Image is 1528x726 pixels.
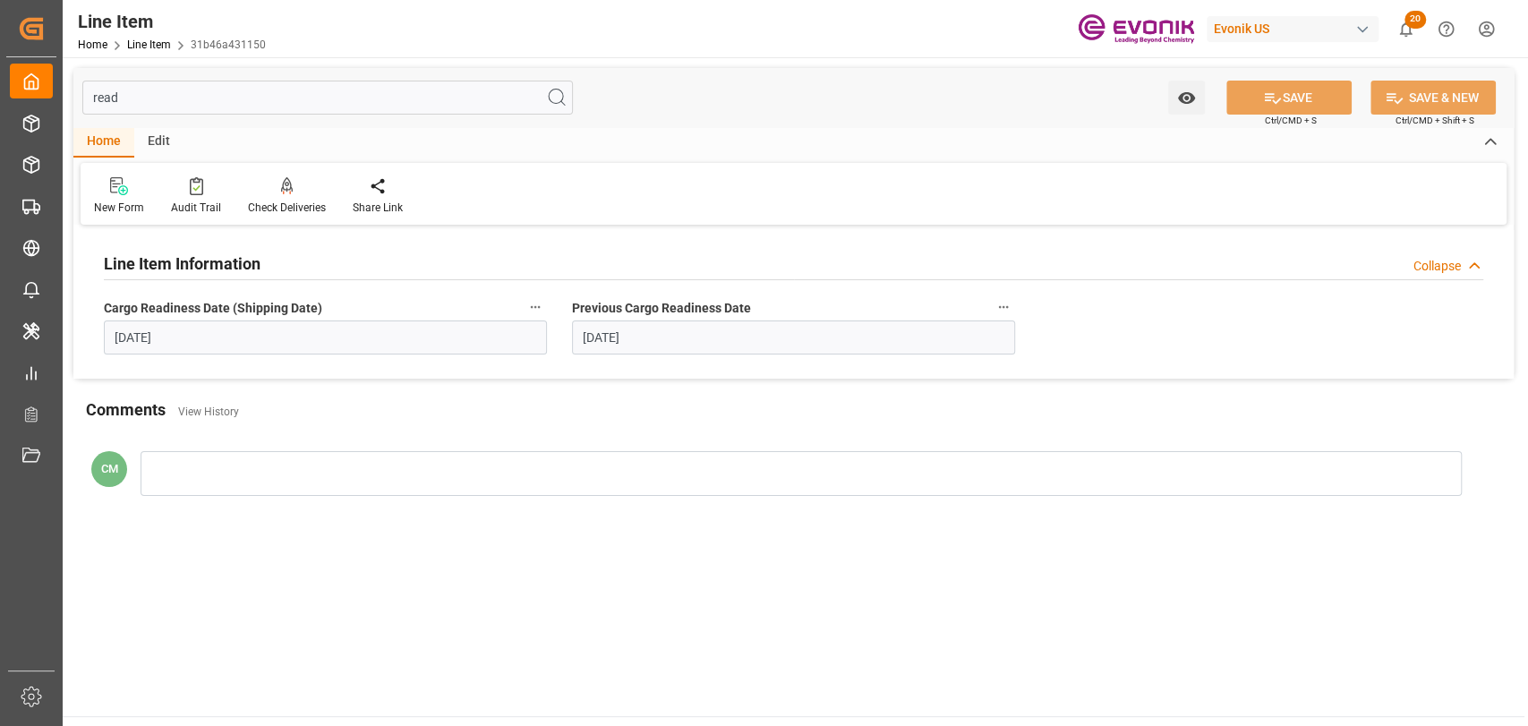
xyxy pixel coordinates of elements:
[992,295,1015,319] button: Previous Cargo Readiness Date
[1404,11,1426,29] span: 20
[1207,16,1379,42] div: Evonik US
[1370,81,1496,115] button: SAVE & NEW
[572,299,751,318] span: Previous Cargo Readiness Date
[171,200,221,216] div: Audit Trail
[1207,12,1386,46] button: Evonik US
[1426,9,1466,49] button: Help Center
[1386,9,1426,49] button: show 20 new notifications
[1413,257,1461,276] div: Collapse
[73,127,134,158] div: Home
[78,38,107,51] a: Home
[178,406,239,418] a: View History
[104,299,322,318] span: Cargo Readiness Date (Shipping Date)
[134,127,184,158] div: Edit
[1226,81,1352,115] button: SAVE
[1078,13,1194,45] img: Evonik-brand-mark-Deep-Purple-RGB.jpeg_1700498283.jpeg
[78,8,266,35] div: Line Item
[82,81,573,115] input: Search Fields
[127,38,171,51] a: Line Item
[248,200,326,216] div: Check Deliveries
[104,320,547,354] input: MM-DD-YYYY
[86,397,166,422] h2: Comments
[1168,81,1205,115] button: open menu
[94,200,144,216] div: New Form
[1396,114,1474,127] span: Ctrl/CMD + Shift + S
[524,295,547,319] button: Cargo Readiness Date (Shipping Date)
[104,252,260,276] h2: Line Item Information
[101,462,118,475] span: CM
[353,200,403,216] div: Share Link
[1265,114,1317,127] span: Ctrl/CMD + S
[572,320,1015,354] input: MM-DD-YYYY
